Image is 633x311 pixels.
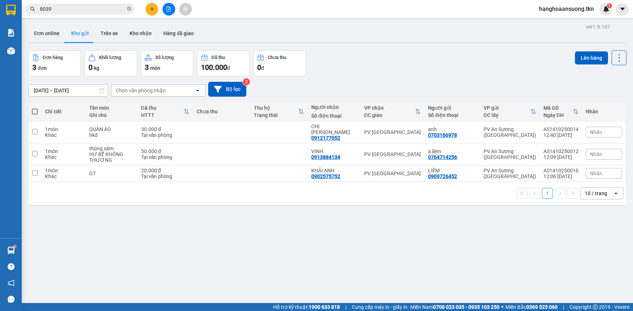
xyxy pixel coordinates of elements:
[7,29,15,37] img: solution-icon
[45,154,82,160] div: Khác
[201,63,227,72] span: 100.000
[14,245,16,248] sup: 1
[195,88,201,93] svg: open
[586,23,610,31] div: ver 1.8.147
[575,51,608,64] button: Lên hàng
[543,154,579,160] div: 12:09 [DATE]
[28,50,81,76] button: Đơn hàng3đơn
[608,3,611,8] span: 1
[543,126,579,132] div: AS1410250014
[311,173,340,179] div: 0902575752
[45,173,82,179] div: Khác
[364,129,421,135] div: PV [GEOGRAPHIC_DATA]
[208,82,246,97] button: Bộ lọc
[155,55,174,60] div: Số lượng
[428,173,457,179] div: 0909726452
[163,3,175,16] button: file-add
[141,132,189,138] div: Tại văn phòng
[364,105,415,111] div: VP nhận
[543,105,573,111] div: Mã GD
[40,5,126,13] input: Tìm tên, số ĐT hoặc mã đơn
[428,112,476,118] div: Số điện thoại
[257,63,261,72] span: 0
[85,50,137,76] button: Khối lượng0kg
[197,109,247,114] div: Chưa thu
[145,3,158,16] button: plus
[141,148,189,154] div: 50.000 đ
[619,6,626,12] span: caret-down
[116,87,166,94] div: Chọn văn phòng nhận
[89,146,134,151] div: thùng sâm
[124,25,157,42] button: Kho nhận
[261,65,264,71] span: đ
[95,25,124,42] button: Trên xe
[141,112,184,118] div: HTTT
[428,154,457,160] div: 0764714256
[590,171,602,176] span: Nhãn
[141,173,189,179] div: Tại văn phòng
[89,112,134,118] div: Ghi chú
[311,168,357,173] div: KHẢI ANH
[364,112,415,118] div: ĐC giao
[345,303,346,311] span: |
[157,25,200,42] button: Hàng đã giao
[145,63,149,72] span: 3
[28,25,65,42] button: Đơn online
[542,188,553,199] button: 1
[32,63,36,72] span: 3
[593,304,598,310] span: copyright
[480,102,540,121] th: Toggle SortBy
[45,168,82,173] div: 1 món
[6,5,16,16] img: logo-vxr
[38,65,47,71] span: đơn
[364,151,421,157] div: PV [GEOGRAPHIC_DATA]
[89,151,134,163] div: HƯ BỂ KHÔNG THƯỜNG
[543,168,579,173] div: AS1410250010
[166,7,171,12] span: file-add
[89,126,134,132] div: QUẦN ÁO
[311,154,340,160] div: 0913884134
[7,47,15,55] img: warehouse-icon
[197,50,250,76] button: Đã thu100.000đ
[149,7,155,12] span: plus
[29,85,108,96] input: Select a date range.
[526,304,558,310] strong: 0369 525 060
[253,50,306,76] button: Chưa thu0đ
[540,102,582,121] th: Toggle SortBy
[8,280,15,286] span: notification
[311,135,340,141] div: 0912177052
[364,171,421,176] div: PV [GEOGRAPHIC_DATA]
[311,123,357,135] div: CHỊ TRANG
[89,171,134,176] div: GT
[603,6,609,12] img: icon-new-feature
[250,102,308,121] th: Toggle SortBy
[433,304,500,310] strong: 0708 023 035 - 0935 103 250
[428,105,476,111] div: Người gửi
[141,126,189,132] div: 30.000 đ
[141,105,184,111] div: Đã thu
[533,4,600,13] span: hanghoaansuong.tkn
[141,154,189,160] div: Tại văn phòng
[179,3,192,16] button: aim
[30,7,35,12] span: search
[254,105,298,111] div: Thu hộ
[590,129,602,135] span: Nhãn
[141,50,193,76] button: Số lượng3món
[607,3,612,8] sup: 1
[484,168,536,179] div: PV An Sương ([GEOGRAPHIC_DATA])
[227,65,230,71] span: đ
[311,148,357,154] div: VINH
[585,190,607,197] div: 10 / trang
[311,104,357,110] div: Người nhận
[8,263,15,270] span: question-circle
[361,102,424,121] th: Toggle SortBy
[352,303,408,311] span: Cung cấp máy in - giấy in:
[89,63,93,72] span: 0
[141,168,189,173] div: 20.000 đ
[150,65,160,71] span: món
[410,303,500,311] span: Miền Nam
[543,112,573,118] div: Ngày ĐH
[99,55,121,60] div: Khối lượng
[45,132,82,138] div: Khác
[243,78,250,85] sup: 2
